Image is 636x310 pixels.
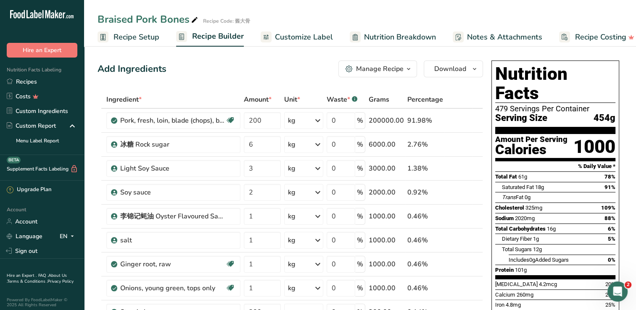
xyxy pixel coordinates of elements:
[495,64,615,103] h1: Nutrition Facts
[495,205,524,211] span: Cholesterol
[407,139,443,150] div: 2.76%
[350,28,436,47] a: Nutrition Breakdown
[7,278,48,284] a: Terms & Conditions .
[575,32,626,43] span: Recipe Costing
[509,257,569,263] span: Includes Added Sugars
[547,226,556,232] span: 16g
[518,173,527,180] span: 61g
[369,187,404,197] div: 2000.00
[369,95,389,105] span: Grams
[407,283,443,293] div: 0.46%
[106,95,142,105] span: Ingredient
[288,187,296,197] div: kg
[7,297,77,307] div: Powered By FoodLabelMaker © 2025 All Rights Reserved
[407,116,443,126] div: 91.98%
[7,229,42,244] a: Language
[120,259,225,269] div: Ginger root, raw
[495,144,567,156] div: Calories
[434,64,466,74] span: Download
[525,194,530,200] span: 0g
[502,194,516,200] i: Trans
[625,281,631,288] span: 2
[495,226,546,232] span: Total Carbohydrates
[502,194,523,200] span: Fat
[244,95,272,105] span: Amount
[424,60,483,77] button: Download
[369,235,404,245] div: 1000.00
[529,257,535,263] span: 0g
[120,235,225,245] div: salt
[502,236,532,242] span: Dietary Fiber
[192,31,244,42] span: Recipe Builder
[605,292,615,298] span: 20%
[535,184,544,190] span: 18g
[467,32,542,43] span: Notes & Attachments
[407,235,443,245] div: 0.46%
[502,246,532,252] span: Total Sugars
[284,95,300,105] span: Unit
[559,28,634,47] a: Recipe Costing
[369,283,404,293] div: 1000.00
[533,236,539,242] span: 1g
[506,302,521,308] span: 4.8mg
[288,283,296,293] div: kg
[407,163,443,173] div: 1.38%
[7,157,21,163] div: BETA
[288,259,296,269] div: kg
[120,116,225,126] div: Pork, fresh, loin, blade (chops), bone-in, separable lean and fat, cooked, broiled
[261,28,333,47] a: Customize Label
[601,205,615,211] span: 109%
[495,161,615,171] section: % Daily Value *
[288,116,296,126] div: kg
[113,32,159,43] span: Recipe Setup
[369,211,404,221] div: 1000.00
[495,215,514,221] span: Sodium
[120,283,225,293] div: Onions, young green, tops only
[495,136,567,144] div: Amount Per Serving
[327,95,357,105] div: Waste
[525,205,542,211] span: 325mg
[453,28,542,47] a: Notes & Attachments
[539,281,557,287] span: 4.2mcg
[495,281,538,287] span: [MEDICAL_DATA]
[288,139,296,150] div: kg
[604,173,615,180] span: 78%
[288,235,296,245] div: kg
[407,187,443,197] div: 0.92%
[369,259,404,269] div: 1000.00
[573,136,615,158] div: 1000
[60,231,77,241] div: EN
[608,257,615,263] span: 0%
[407,211,443,221] div: 0.46%
[495,302,504,308] span: Iron
[120,163,225,173] div: Light Soy Sauce
[502,184,534,190] span: Saturated Fat
[203,17,250,25] div: Recipe Code: 酱大骨
[605,302,615,308] span: 25%
[369,139,404,150] div: 6000.00
[407,95,443,105] span: Percentage
[364,32,436,43] span: Nutrition Breakdown
[608,236,615,242] span: 5%
[407,259,443,269] div: 0.46%
[7,186,51,194] div: Upgrade Plan
[120,139,225,150] div: 冰糖 Rock sugar
[288,163,296,173] div: kg
[120,187,225,197] div: Soy sauce
[517,292,533,298] span: 260mg
[38,273,48,278] a: FAQ .
[98,62,166,76] div: Add Ingredients
[98,28,159,47] a: Recipe Setup
[515,215,535,221] span: 2020mg
[7,273,37,278] a: Hire an Expert .
[356,64,404,74] div: Manage Recipe
[369,116,404,126] div: 200000.00
[495,292,515,298] span: Calcium
[515,267,527,273] span: 101g
[495,173,517,180] span: Total Fat
[369,163,404,173] div: 3000.00
[275,32,333,43] span: Customize Label
[7,43,77,58] button: Hire an Expert
[288,211,296,221] div: kg
[176,27,244,47] a: Recipe Builder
